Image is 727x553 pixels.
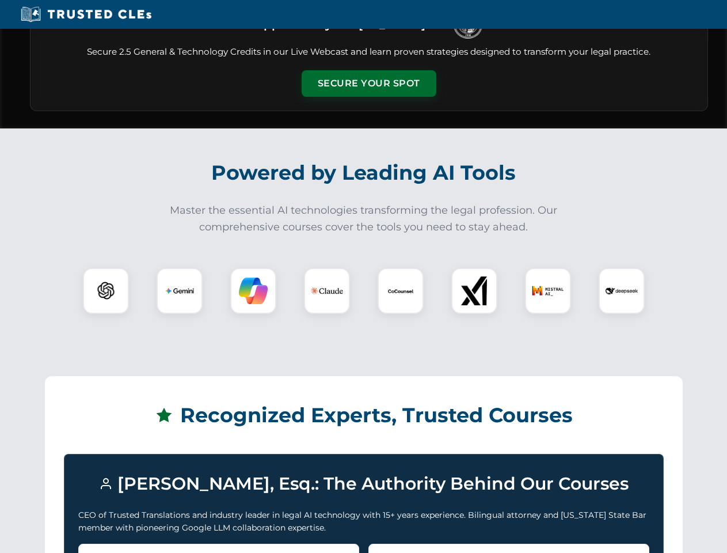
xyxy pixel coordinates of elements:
[304,268,350,314] div: Claude
[162,202,565,236] p: Master the essential AI technologies transforming the legal profession. Our comprehensive courses...
[532,275,564,307] img: Mistral AI Logo
[78,509,649,535] p: CEO of Trusted Translations and industry leader in legal AI technology with 15+ years experience....
[157,268,203,314] div: Gemini
[386,276,415,305] img: CoCounsel Logo
[64,395,664,435] h2: Recognized Experts, Trusted Courses
[239,276,268,305] img: Copilot Logo
[451,268,497,314] div: xAI
[44,46,694,59] p: Secure 2.5 General & Technology Credits in our Live Webcast and learn proven strategies designed ...
[302,70,436,97] button: Secure Your Spot
[378,268,424,314] div: CoCounsel
[78,468,649,499] h3: [PERSON_NAME], Esq.: The Authority Behind Our Courses
[525,268,571,314] div: Mistral AI
[599,268,645,314] div: DeepSeek
[165,276,194,305] img: Gemini Logo
[311,275,343,307] img: Claude Logo
[606,275,638,307] img: DeepSeek Logo
[45,153,683,193] h2: Powered by Leading AI Tools
[460,276,489,305] img: xAI Logo
[230,268,276,314] div: Copilot
[83,268,129,314] div: ChatGPT
[17,6,155,23] img: Trusted CLEs
[89,274,123,308] img: ChatGPT Logo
